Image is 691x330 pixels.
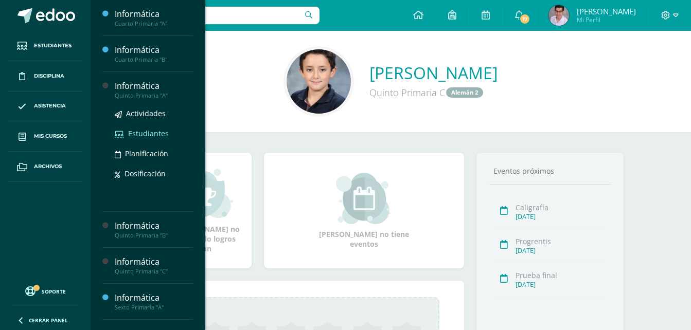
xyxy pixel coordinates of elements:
a: InformáticaCuarto Primaria "B" [115,44,193,63]
div: [DATE] [516,246,608,255]
div: Informática [115,292,193,304]
span: Asistencia [34,102,66,110]
span: Archivos [34,162,62,171]
a: Soporte [12,284,78,298]
span: Cerrar panel [29,317,68,324]
img: event_small.png [336,173,392,224]
span: Mis cursos [34,132,67,140]
a: InformáticaQuinto Primaria "C" [115,256,193,275]
a: Actividades [115,107,193,119]
a: Archivos [8,152,82,182]
div: Informática [115,220,193,232]
a: Mis cursos [8,121,82,152]
div: Quinto Primaria C [369,84,498,101]
div: Quinto Primaria "C" [115,268,193,275]
span: Estudiantes [34,42,72,50]
img: 1871d17a90103c48e202c4c21473ab1f.png [287,49,351,114]
div: [PERSON_NAME] no tiene eventos [313,173,416,249]
span: [PERSON_NAME] [577,6,636,16]
div: Quinto Primaria "B" [115,232,193,239]
div: Cuarto Primaria "A" [115,20,193,27]
div: Progrentis [516,236,608,246]
img: fa2f4b38bf702924aa7a159777c1e075.png [548,5,569,26]
span: Mi Perfil [577,15,636,24]
a: InformáticaCuarto Primaria "A" [115,8,193,27]
div: Quinto Primaria "A" [115,92,193,99]
a: Estudiantes [8,31,82,61]
div: Informática [115,80,193,92]
a: Alemán 2 [446,87,483,97]
a: Disciplina [8,61,82,91]
input: Busca un usuario... [97,7,320,24]
div: Sexto Primaria "A" [115,304,193,311]
a: Dosificación [115,168,193,179]
a: [PERSON_NAME] [369,62,498,84]
div: Informática [115,8,193,20]
div: [DATE] [516,212,608,221]
span: Planificación [125,149,168,158]
div: Informática [115,256,193,268]
span: Soporte [42,288,66,295]
a: InformáticaQuinto Primaria "B" [115,220,193,239]
a: Planificación [115,148,193,159]
span: Estudiantes [128,129,169,138]
a: InformáticaQuinto Primaria "A" [115,80,193,99]
a: Asistencia [8,91,82,122]
div: Cuarto Primaria "B" [115,56,193,63]
span: Disciplina [34,72,64,80]
div: Eventos próximos [489,166,611,176]
a: InformáticaSexto Primaria "A" [115,292,193,311]
span: Actividades [126,108,166,118]
a: Estudiantes [115,127,193,139]
div: Caligrafía [516,203,608,212]
span: 17 [519,13,530,25]
div: [DATE] [516,280,608,289]
span: Dosificación [125,169,166,178]
div: Prueba final [516,270,608,280]
div: Informática [115,44,193,56]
